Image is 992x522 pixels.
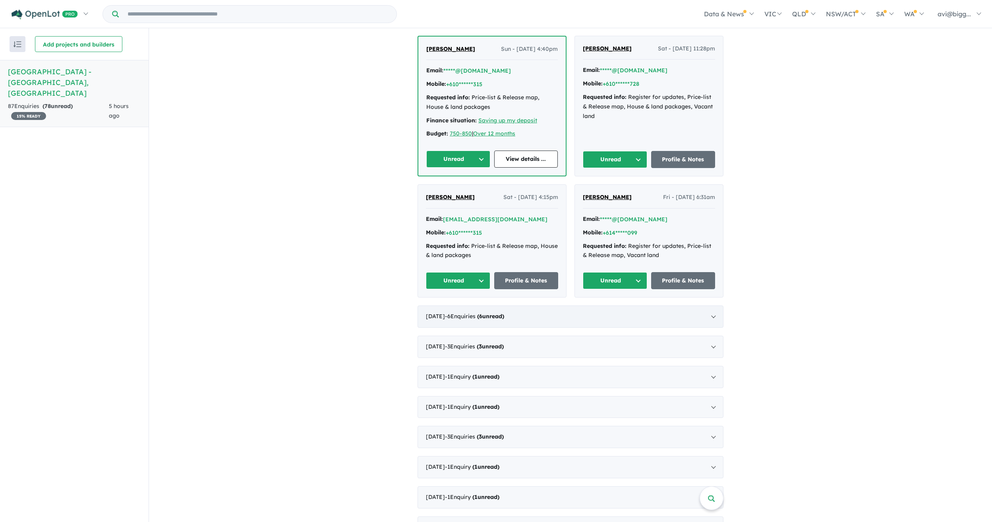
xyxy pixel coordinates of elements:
button: Add projects and builders [35,36,122,52]
span: 1 [474,373,478,380]
span: - 1 Enquir y [445,403,499,410]
button: Unread [583,151,647,168]
span: 1 [474,463,478,470]
strong: Email: [583,66,600,73]
span: Fri - [DATE] 6:31am [663,193,715,202]
a: [PERSON_NAME] [426,44,475,54]
a: View details ... [494,151,558,168]
div: [DATE] [418,336,723,358]
div: Price-list & Release map, House & land packages [426,242,558,261]
div: | [426,129,558,139]
a: [PERSON_NAME] [583,44,632,54]
strong: Requested info: [583,242,627,249]
span: Sun - [DATE] 4:40pm [501,44,558,54]
strong: Requested info: [583,93,627,101]
strong: ( unread) [477,313,504,320]
span: 78 [44,102,51,110]
strong: Mobile: [426,80,446,87]
strong: Email: [426,215,443,222]
div: [DATE] [418,486,723,508]
span: [PERSON_NAME] [583,193,632,201]
a: Over 12 months [473,130,515,137]
strong: Requested info: [426,242,470,249]
button: Unread [426,151,490,168]
div: [DATE] [418,426,723,448]
strong: Email: [583,215,600,222]
div: [DATE] [418,366,723,388]
strong: Mobile: [426,229,446,236]
span: - 3 Enquir ies [445,433,504,440]
strong: ( unread) [477,343,504,350]
span: [PERSON_NAME] [583,45,632,52]
span: 3 [479,343,482,350]
div: Register for updates, Price-list & Release map, House & land packages, Vacant land [583,93,715,121]
span: [PERSON_NAME] [426,193,475,201]
strong: Mobile: [583,80,603,87]
strong: Mobile: [583,229,603,236]
span: - 6 Enquir ies [445,313,504,320]
span: - 3 Enquir ies [445,343,504,350]
strong: ( unread) [472,403,499,410]
div: [DATE] [418,305,723,328]
span: - 1 Enquir y [445,493,499,501]
h5: [GEOGRAPHIC_DATA] - [GEOGRAPHIC_DATA] , [GEOGRAPHIC_DATA] [8,66,141,99]
strong: ( unread) [472,463,499,470]
span: Sat - [DATE] 11:28pm [658,44,715,54]
button: Unread [583,272,647,289]
input: Try estate name, suburb, builder or developer [120,6,395,23]
strong: Email: [426,67,443,74]
strong: Finance situation: [426,117,477,124]
strong: ( unread) [43,102,73,110]
span: 15 % READY [11,112,46,120]
a: Profile & Notes [651,151,715,168]
a: Profile & Notes [651,272,715,289]
strong: Requested info: [426,94,470,101]
a: Profile & Notes [494,272,559,289]
strong: ( unread) [472,373,499,380]
div: 87 Enquir ies [8,102,109,121]
strong: Budget: [426,130,448,137]
div: [DATE] [418,396,723,418]
img: sort.svg [14,41,21,47]
div: Register for updates, Price-list & Release map, Vacant land [583,242,715,261]
strong: ( unread) [472,493,499,501]
div: Price-list & Release map, House & land packages [426,93,558,112]
span: avi@bigg... [938,10,971,18]
span: 1 [474,403,478,410]
span: Sat - [DATE] 4:15pm [503,193,558,202]
button: [EMAIL_ADDRESS][DOMAIN_NAME] [443,215,547,224]
a: [PERSON_NAME] [426,193,475,202]
button: Unread [426,272,490,289]
span: - 1 Enquir y [445,373,499,380]
a: Saving up my deposit [478,117,537,124]
span: 3 [479,433,482,440]
span: 6 [479,313,482,320]
span: 5 hours ago [109,102,129,119]
span: - 1 Enquir y [445,463,499,470]
img: Openlot PRO Logo White [12,10,78,19]
span: [PERSON_NAME] [426,45,475,52]
span: 1 [474,493,478,501]
a: [PERSON_NAME] [583,193,632,202]
div: [DATE] [418,456,723,478]
strong: ( unread) [477,433,504,440]
a: 750-850 [450,130,472,137]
